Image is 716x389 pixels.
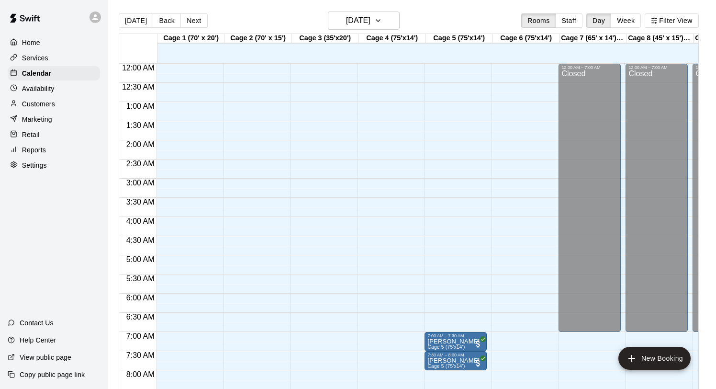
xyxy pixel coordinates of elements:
a: Settings [8,158,100,172]
div: 7:00 AM – 7:30 AM: Scott Carlson [425,332,487,351]
a: Availability [8,81,100,96]
span: 5:30 AM [124,275,157,283]
button: add [618,347,691,370]
span: 1:00 AM [124,102,157,110]
p: Calendar [22,69,51,78]
span: 12:00 AM [120,64,157,72]
div: 12:00 AM – 7:00 AM [628,65,685,70]
h6: [DATE] [346,14,370,27]
span: 5:00 AM [124,255,157,263]
span: 6:30 AM [124,313,157,321]
p: Services [22,53,48,63]
a: Services [8,51,100,65]
div: 7:30 AM – 8:00 AM [427,353,484,357]
span: 7:30 AM [124,351,157,359]
button: [DATE] [328,11,400,30]
p: Settings [22,160,47,170]
p: Contact Us [20,318,54,328]
div: 7:00 AM – 7:30 AM [427,333,484,338]
p: Retail [22,130,40,139]
div: Cage 1 (70' x 20') [157,34,224,43]
span: 3:30 AM [124,198,157,206]
span: All customers have paid [473,339,483,349]
span: 7:00 AM [124,332,157,340]
span: 8:00 AM [124,370,157,378]
div: Cage 4 (75'x14') [358,34,425,43]
button: Next [180,13,207,28]
button: [DATE] [119,13,153,28]
div: 12:00 AM – 7:00 AM [561,65,618,70]
div: 12:00 AM – 7:00 AM: Closed [559,64,621,332]
div: Cage 2 (70' x 15') [224,34,291,43]
button: Filter View [645,13,698,28]
span: 2:30 AM [124,160,157,168]
a: Reports [8,143,100,157]
div: 12:00 AM – 7:00 AM: Closed [626,64,688,332]
span: Cage 5 (75'x14') [427,344,465,350]
span: All customers have paid [473,358,483,368]
span: 2:00 AM [124,140,157,149]
p: View public page [20,353,71,362]
span: 1:30 AM [124,121,157,129]
button: Back [153,13,181,28]
span: 4:30 AM [124,236,157,244]
div: Cage 6 (75'x14') [492,34,559,43]
p: Customers [22,99,55,109]
p: Home [22,38,40,47]
span: 3:00 AM [124,179,157,187]
span: 12:30 AM [120,83,157,91]
a: Retail [8,127,100,142]
a: Calendar [8,66,100,80]
p: Reports [22,145,46,155]
button: Rooms [521,13,556,28]
a: Customers [8,97,100,111]
span: Cage 5 (75'x14') [427,364,465,369]
div: Closed [628,70,685,335]
button: Staff [556,13,583,28]
p: Availability [22,84,55,93]
p: Copy public page link [20,370,85,379]
span: 6:00 AM [124,294,157,302]
div: Cage 5 (75'x14') [425,34,492,43]
button: Day [586,13,611,28]
p: Marketing [22,114,52,124]
span: 4:00 AM [124,217,157,225]
div: Closed [561,70,618,335]
div: 7:30 AM – 8:00 AM: Scott Carlson [425,351,487,370]
button: Week [611,13,641,28]
a: Marketing [8,112,100,126]
div: Cage 3 (35'x20') [291,34,358,43]
a: Home [8,35,100,50]
div: Cage 8 (45' x 15') @ Mashlab Leander [626,34,694,43]
p: Help Center [20,335,56,345]
div: Cage 7 (65' x 14') @ Mashlab Leander [559,34,626,43]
